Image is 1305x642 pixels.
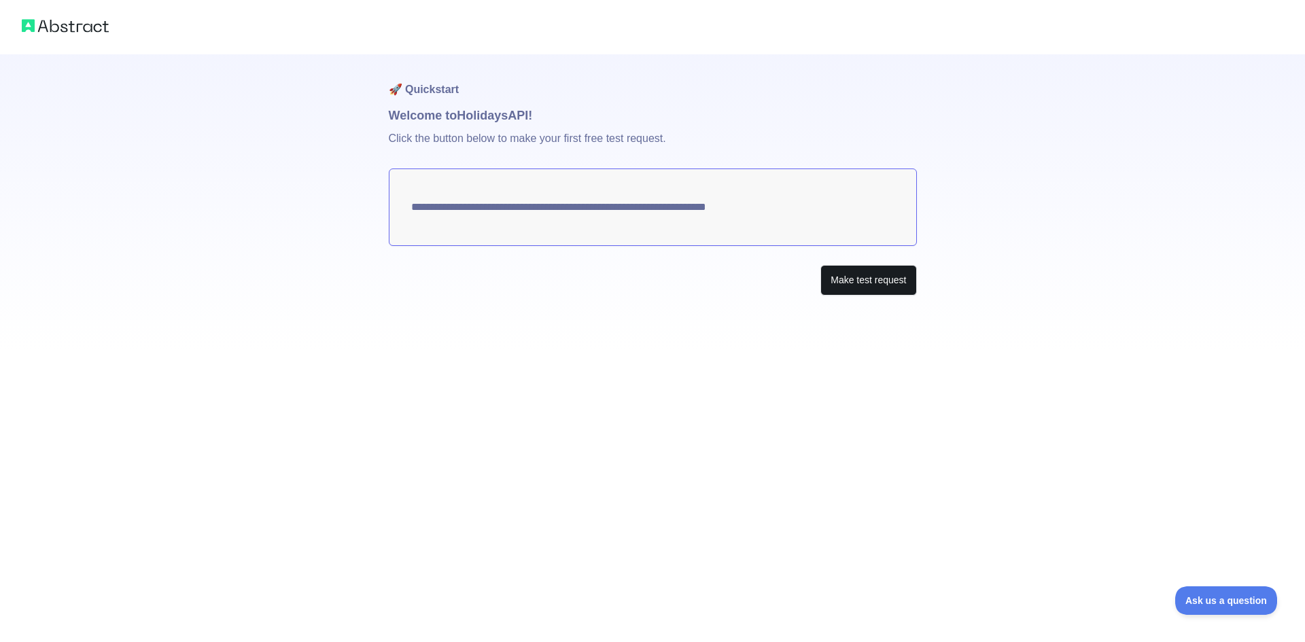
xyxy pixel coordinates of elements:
p: Click the button below to make your first free test request. [389,125,917,168]
img: Abstract logo [22,16,109,35]
iframe: Toggle Customer Support [1175,586,1278,615]
h1: 🚀 Quickstart [389,54,917,106]
h1: Welcome to Holidays API! [389,106,917,125]
button: Make test request [820,265,916,296]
